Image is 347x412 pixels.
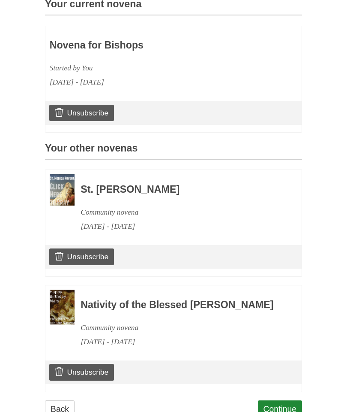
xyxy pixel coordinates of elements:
[81,184,278,195] h3: St. [PERSON_NAME]
[49,105,114,121] a: Unsubscribe
[45,143,302,160] h3: Your other novenas
[50,290,75,325] img: Novena image
[49,248,114,265] a: Unsubscribe
[50,61,248,75] div: Started by You
[50,40,248,51] h3: Novena for Bishops
[81,335,278,349] div: [DATE] - [DATE]
[81,300,278,311] h3: Nativity of the Blessed [PERSON_NAME]
[50,75,248,89] div: [DATE] - [DATE]
[81,205,278,219] div: Community novena
[81,219,278,233] div: [DATE] - [DATE]
[49,364,114,380] a: Unsubscribe
[50,174,75,206] img: Novena image
[81,321,278,335] div: Community novena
